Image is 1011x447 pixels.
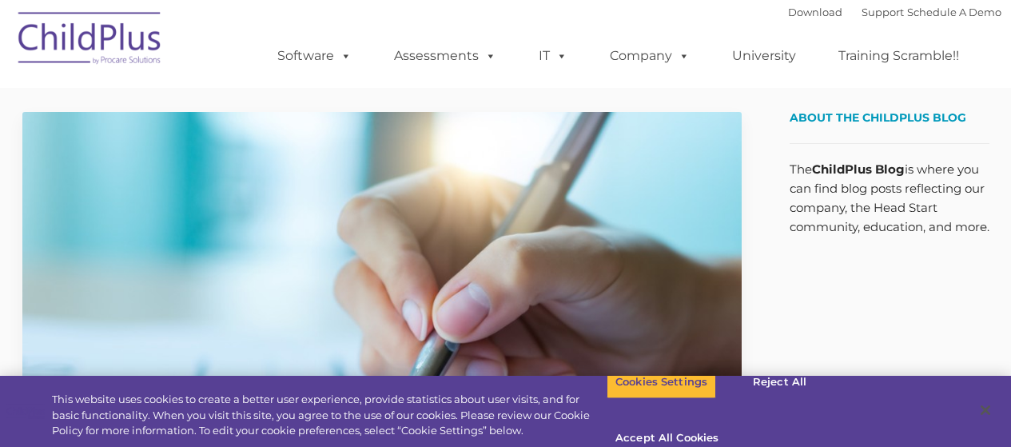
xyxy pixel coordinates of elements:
[52,392,607,439] div: This website uses cookies to create a better user experience, provide statistics about user visit...
[607,365,716,399] button: Cookies Settings
[812,162,905,177] strong: ChildPlus Blog
[907,6,1001,18] a: Schedule A Demo
[788,6,842,18] a: Download
[523,40,583,72] a: IT
[968,393,1003,428] button: Close
[10,1,170,81] img: ChildPlus by Procare Solutions
[378,40,512,72] a: Assessments
[261,40,368,72] a: Software
[862,6,904,18] a: Support
[730,365,830,399] button: Reject All
[790,110,966,125] span: About the ChildPlus Blog
[822,40,975,72] a: Training Scramble!!
[594,40,706,72] a: Company
[790,160,989,237] p: The is where you can find blog posts reflecting our company, the Head Start community, education,...
[716,40,812,72] a: University
[788,6,1001,18] font: |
